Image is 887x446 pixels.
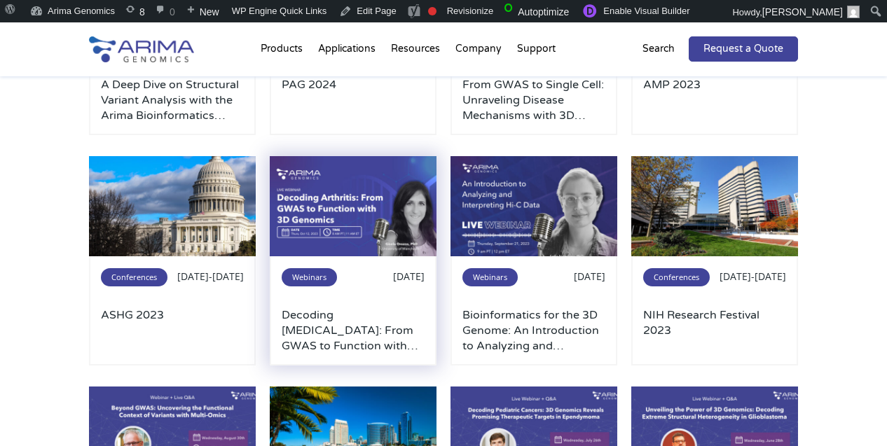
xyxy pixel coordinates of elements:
[282,268,337,286] span: Webinars
[462,268,518,286] span: Webinars
[643,268,710,286] span: Conferences
[177,270,244,283] span: [DATE]-[DATE]
[89,156,256,256] img: DC-500x300.jpg
[462,307,605,354] a: Bioinformatics for the 3D Genome: An Introduction to Analyzing and Interpreting Hi-C Data
[451,156,617,256] img: September-2023-Webinar-500x300.jpg
[642,40,675,58] p: Search
[270,156,436,256] img: October-2023-Webinar-1-500x300.jpg
[462,77,605,123] a: From GWAS to Single Cell: Unraveling Disease Mechanisms with 3D Genomics
[643,307,786,354] a: NIH Research Festival 2023
[101,307,244,354] a: ASHG 2023
[631,156,798,256] img: Bethesda-500x300.jpg
[282,307,425,354] a: Decoding [MEDICAL_DATA]: From GWAS to Function with 3D Genomics
[101,77,244,123] a: A Deep Dive on Structural Variant Analysis with the Arima Bioinformatics Platform
[393,270,425,283] span: [DATE]
[643,77,786,123] a: AMP 2023
[89,36,194,62] img: Arima-Genomics-logo
[720,270,786,283] span: [DATE]-[DATE]
[762,6,843,18] span: [PERSON_NAME]
[101,268,167,286] span: Conferences
[282,77,425,123] a: PAG 2024
[574,270,605,283] span: [DATE]
[689,36,798,62] a: Request a Quote
[428,7,436,15] div: Focus keyphrase not set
